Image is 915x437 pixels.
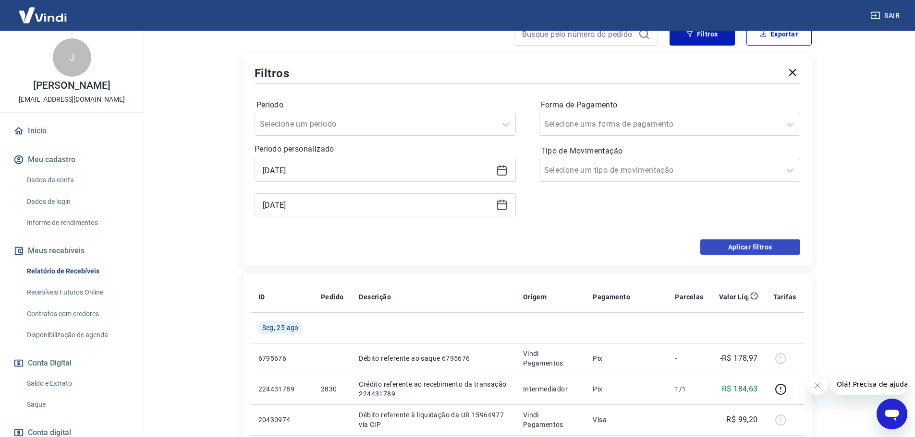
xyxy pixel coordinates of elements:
a: Recebíveis Futuros Online [23,283,132,302]
p: Débito referente ao saque 6795676 [359,354,508,363]
input: Data final [263,198,492,212]
a: Informe de rendimentos [23,213,132,233]
p: Origem [523,292,547,302]
input: Busque pelo número do pedido [522,27,634,41]
a: Início [12,120,132,142]
p: 20430974 [258,415,305,425]
a: Dados da conta [23,170,132,190]
p: -R$ 99,20 [724,414,758,425]
p: Débito referente à liquidação da UR 15964977 via CIP [359,410,508,429]
p: - [675,354,703,363]
p: - [675,415,703,425]
h5: Filtros [255,66,290,81]
p: 6795676 [258,354,305,363]
span: Seg, 25 ago [262,323,299,332]
p: Vindi Pagamentos [523,349,578,368]
a: Disponibilização de agenda [23,325,132,345]
a: Relatório de Recebíveis [23,261,132,281]
button: Sair [869,7,903,24]
img: Vindi [12,0,74,30]
label: Período [256,99,514,111]
button: Meu cadastro [12,149,132,170]
p: [PERSON_NAME] [33,81,110,91]
button: Meus recebíveis [12,240,132,261]
p: Crédito referente ao recebimento da transação 224431789 [359,379,508,399]
iframe: Mensagem da empresa [831,374,907,395]
iframe: Fechar mensagem [808,376,827,395]
p: Pagamento [593,292,630,302]
p: Descrição [359,292,391,302]
p: [EMAIL_ADDRESS][DOMAIN_NAME] [19,94,125,105]
a: Saque [23,395,132,414]
p: Parcelas [675,292,703,302]
p: Pedido [321,292,343,302]
p: Valor Líq. [719,292,750,302]
p: 2830 [321,384,343,394]
a: Contratos com credores [23,304,132,324]
a: Dados de login [23,192,132,212]
label: Forma de Pagamento [541,99,798,111]
button: Exportar [746,23,812,46]
p: Período personalizado [255,143,516,155]
a: Saldo e Extrato [23,374,132,393]
p: 224431789 [258,384,305,394]
p: R$ 184,63 [722,383,758,395]
p: Pix [593,384,659,394]
p: ID [258,292,265,302]
p: Vindi Pagamentos [523,410,578,429]
p: Visa [593,415,659,425]
p: Pix [593,354,659,363]
iframe: Botão para abrir a janela de mensagens [877,399,907,429]
button: Filtros [670,23,735,46]
label: Tipo de Movimentação [541,145,798,157]
p: Tarifas [773,292,796,302]
p: Intermediador [523,384,578,394]
div: J [53,38,91,77]
button: Aplicar filtros [700,239,800,255]
button: Conta Digital [12,353,132,374]
span: Olá! Precisa de ajuda? [6,7,81,14]
p: 1/1 [675,384,703,394]
p: -R$ 178,97 [720,353,758,364]
input: Data inicial [263,163,492,177]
